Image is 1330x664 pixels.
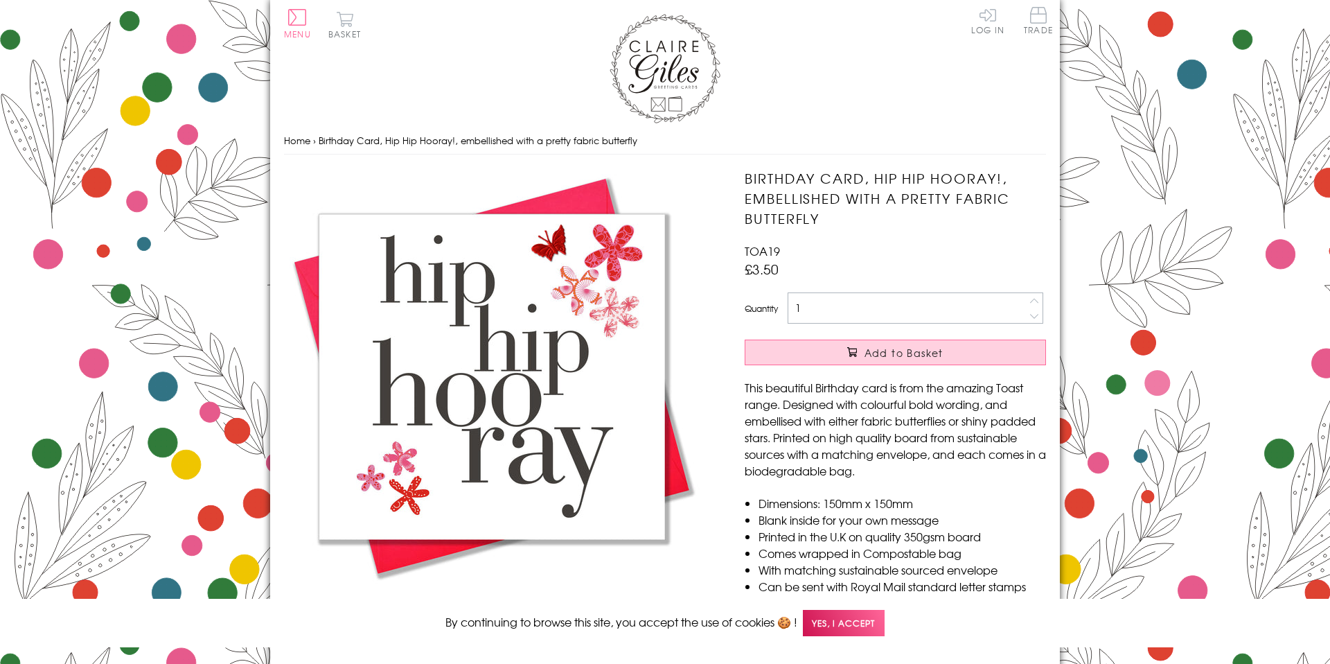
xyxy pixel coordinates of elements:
[745,243,780,259] span: TOA19
[1024,7,1053,34] span: Trade
[319,134,637,147] span: Birthday Card, Hip Hip Hooray!, embellished with a pretty fabric butterfly
[313,134,316,147] span: ›
[745,259,779,279] span: £3.50
[745,379,1046,479] p: This beautiful Birthday card is from the amazing Toast range. Designed with colourful bold wordin...
[610,14,720,123] img: Claire Giles Greetings Cards
[1024,7,1053,37] a: Trade
[759,528,1046,545] li: Printed in the U.K on quality 350gsm board
[759,545,1046,561] li: Comes wrapped in Compostable bag
[803,610,885,637] span: Yes, I accept
[759,561,1046,578] li: With matching sustainable sourced envelope
[284,134,310,147] a: Home
[759,512,1046,528] li: Blank inside for your own message
[759,495,1046,512] li: Dimensions: 150mm x 150mm
[284,28,311,40] span: Menu
[284,127,1046,155] nav: breadcrumbs
[326,11,364,38] button: Basket
[971,7,1004,34] a: Log In
[745,340,1046,365] button: Add to Basket
[864,346,943,360] span: Add to Basket
[759,578,1046,595] li: Can be sent with Royal Mail standard letter stamps
[745,302,778,315] label: Quantity
[284,168,700,584] img: Birthday Card, Hip Hip Hooray!, embellished with a pretty fabric butterfly
[745,168,1046,228] h1: Birthday Card, Hip Hip Hooray!, embellished with a pretty fabric butterfly
[284,9,311,38] button: Menu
